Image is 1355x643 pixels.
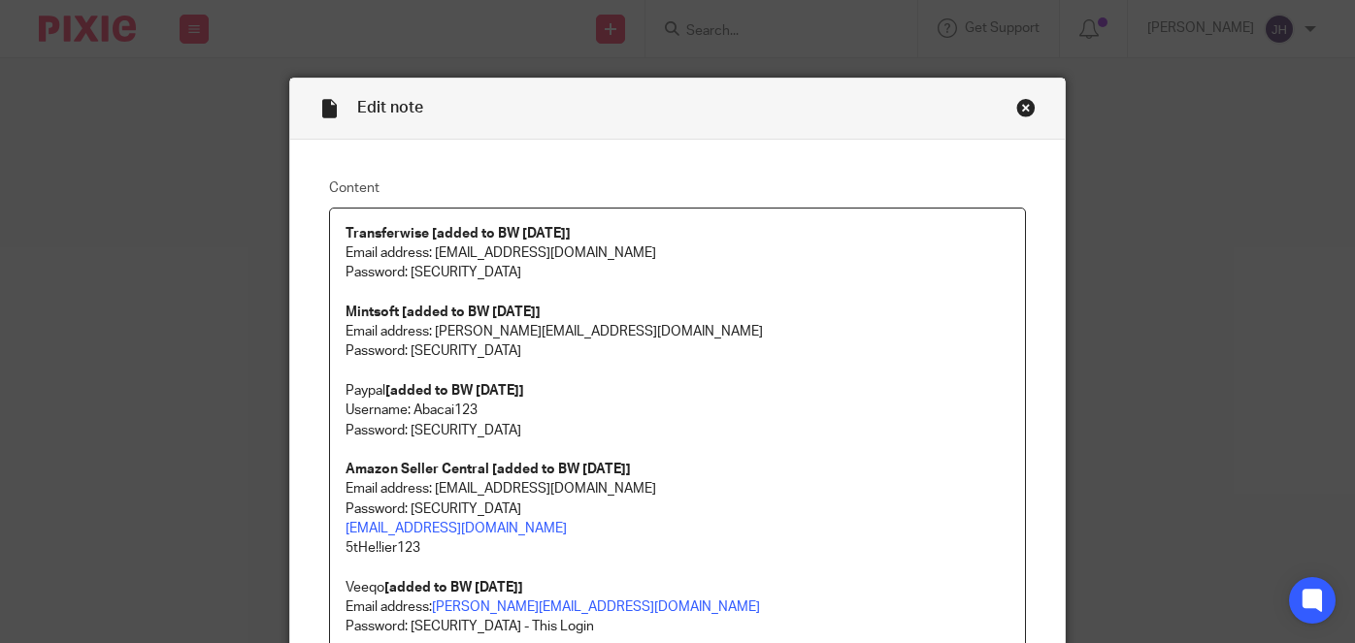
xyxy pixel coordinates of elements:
span: Edit note [357,100,423,115]
strong: [added to BW [DATE]] [384,581,523,595]
strong: Mintsoft [346,305,399,319]
p: Password: [SECURITY_DATA] - This Login [346,617,1009,636]
p: 5tHe!!ier123 [346,538,1009,558]
label: Content [329,178,1026,198]
strong: [added to BW [DATE]] [385,384,524,398]
a: [PERSON_NAME][EMAIL_ADDRESS][DOMAIN_NAME] [432,600,760,614]
strong: Transferwise [added to BW [DATE]] [346,227,571,241]
strong: Amazon Seller Central [added to BW [DATE]] [346,463,631,476]
div: Close this dialog window [1016,98,1036,117]
p: Password: [SECURITY_DATA] [346,263,1009,282]
p: Email address: [PERSON_NAME][EMAIL_ADDRESS][DOMAIN_NAME] [346,322,1009,341]
p: Email address: [EMAIL_ADDRESS][DOMAIN_NAME] Password: [SECURITY_DATA] [346,479,1009,519]
a: [EMAIL_ADDRESS][DOMAIN_NAME] [346,522,567,535]
strong: [added to BW [DATE]] [402,305,541,319]
p: Password: [SECURITY_DATA] [346,421,1009,440]
p: Password: [SECURITY_DATA] [346,341,1009,361]
p: Email address: [EMAIL_ADDRESS][DOMAIN_NAME] [346,243,1009,263]
p: Veeqo [346,578,1009,597]
p: Paypal Username: Abacai123 [346,381,1009,421]
p: Email address: [346,597,1009,617]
